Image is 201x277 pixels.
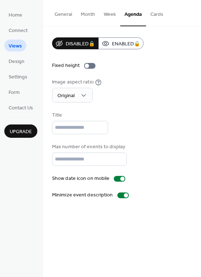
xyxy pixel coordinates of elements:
a: Home [4,9,27,21]
span: Form [9,89,20,96]
a: Settings [4,71,32,82]
span: Home [9,12,22,19]
div: Max number of events to display [52,143,125,151]
span: Design [9,58,24,65]
button: Upgrade [4,124,37,138]
span: Contact Us [9,104,33,112]
div: Minimize event description [52,191,113,199]
div: Image aspect ratio [52,78,94,86]
span: Connect [9,27,28,35]
span: Settings [9,73,27,81]
div: Title [52,112,107,119]
div: Fixed height [52,62,80,69]
div: Show date icon on mobile [52,175,109,182]
a: Contact Us [4,101,37,113]
a: Form [4,86,24,98]
span: Original [57,91,75,101]
a: Views [4,40,26,51]
span: Upgrade [10,128,32,136]
a: Design [4,55,29,67]
a: Connect [4,24,32,36]
span: Views [9,42,22,50]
